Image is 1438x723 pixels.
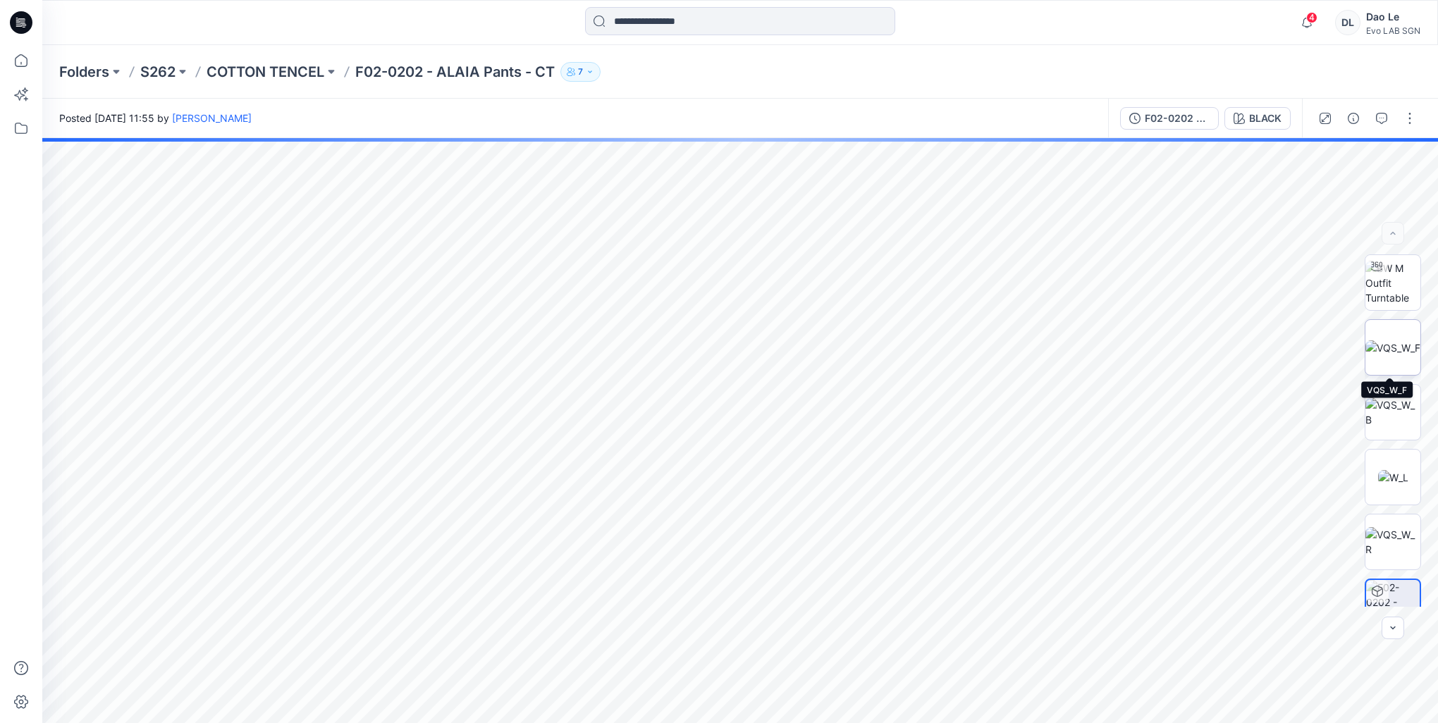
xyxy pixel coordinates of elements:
a: COTTON TENCEL [207,62,324,82]
div: Dao Le [1366,8,1420,25]
img: VQS_W_R [1365,527,1420,557]
p: F02-0202 - ALAIA Pants - CT [355,62,555,82]
button: F02-0202 - ALAIA Pants - CT [1120,107,1219,130]
img: VQS_W_F [1365,340,1420,355]
span: Posted [DATE] 11:55 by [59,111,252,125]
img: F02-0202 - ALAIA Pants - COTTON TENCEL BLACK [1366,580,1420,634]
div: Evo LAB SGN [1366,25,1420,36]
div: F02-0202 - ALAIA Pants - CT [1145,111,1210,126]
button: Details [1342,107,1365,130]
a: S262 [140,62,176,82]
div: DL [1335,10,1360,35]
button: 7 [560,62,601,82]
span: 4 [1306,12,1317,23]
a: Folders [59,62,109,82]
a: [PERSON_NAME] [172,112,252,124]
div: BLACK [1249,111,1282,126]
p: 7 [578,64,583,80]
img: VQS_W_B [1365,397,1420,427]
img: W_L [1378,470,1408,485]
button: BLACK [1224,107,1291,130]
img: BW M Outfit Turntable [1365,261,1420,305]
